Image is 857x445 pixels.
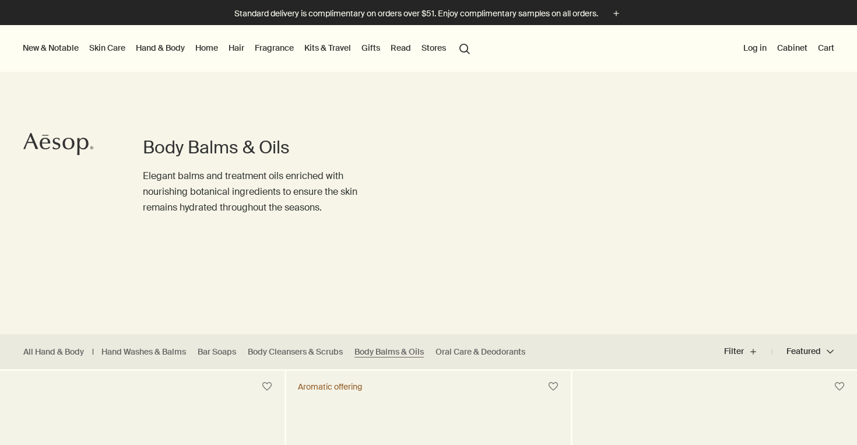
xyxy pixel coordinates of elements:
[775,40,810,55] a: Cabinet
[143,136,382,159] h1: Body Balms & Oils
[234,7,623,20] button: Standard delivery is complimentary on orders over $51. Enjoy complimentary samples on all orders.
[419,40,448,55] button: Stores
[20,25,475,72] nav: primary
[435,346,525,358] a: Oral Care & Deodorants
[741,25,837,72] nav: supplementary
[248,346,343,358] a: Body Cleansers & Scrubs
[23,346,84,358] a: All Hand & Body
[454,37,475,59] button: Open search
[143,168,382,216] p: Elegant balms and treatment oils enriched with nourishing botanical ingredients to ensure the ski...
[772,338,834,366] button: Featured
[724,338,772,366] button: Filter
[741,40,769,55] button: Log in
[20,129,96,162] a: Aesop
[198,346,236,358] a: Bar Soaps
[298,381,362,392] div: Aromatic offering
[20,40,81,55] button: New & Notable
[388,40,413,55] a: Read
[234,8,598,20] p: Standard delivery is complimentary on orders over $51. Enjoy complimentary samples on all orders.
[101,346,186,358] a: Hand Washes & Balms
[359,40,382,55] a: Gifts
[816,40,837,55] button: Cart
[354,346,424,358] a: Body Balms & Oils
[257,376,278,397] button: Save to cabinet
[193,40,220,55] a: Home
[252,40,296,55] a: Fragrance
[829,376,850,397] button: Save to cabinet
[134,40,187,55] a: Hand & Body
[226,40,247,55] a: Hair
[302,40,353,55] a: Kits & Travel
[23,132,93,156] svg: Aesop
[543,376,564,397] button: Save to cabinet
[87,40,128,55] a: Skin Care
